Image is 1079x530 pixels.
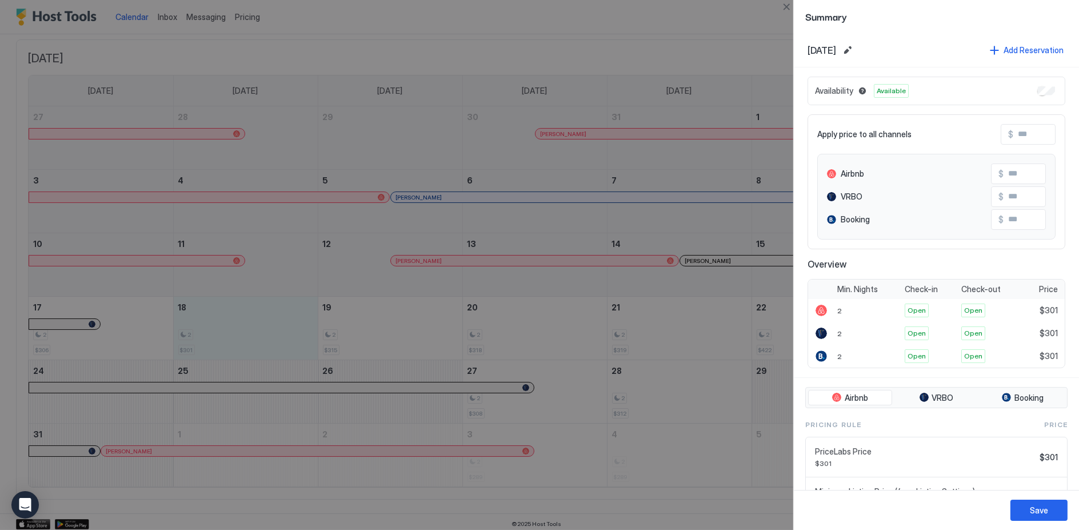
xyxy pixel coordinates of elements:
[964,351,982,361] span: Open
[837,306,842,315] span: 2
[808,390,892,406] button: Airbnb
[805,387,1068,409] div: tab-group
[908,328,926,338] span: Open
[815,459,1035,468] span: $301
[1014,393,1044,403] span: Booking
[808,45,836,56] span: [DATE]
[841,192,862,202] span: VRBO
[964,305,982,316] span: Open
[981,390,1065,406] button: Booking
[845,393,868,403] span: Airbnb
[998,192,1004,202] span: $
[1010,500,1068,521] button: Save
[964,328,982,338] span: Open
[905,284,938,294] span: Check-in
[877,86,906,96] span: Available
[908,351,926,361] span: Open
[805,420,861,430] span: Pricing Rule
[961,284,1001,294] span: Check-out
[837,352,842,361] span: 2
[837,329,842,338] span: 2
[1039,284,1058,294] span: Price
[932,393,954,403] span: VRBO
[817,129,912,140] span: Apply price to all channels
[856,84,869,98] button: Blocked dates override all pricing rules and remain unavailable until manually unblocked
[841,214,870,225] span: Booking
[841,43,854,57] button: Edit date range
[11,491,39,519] div: Open Intercom Messenger
[894,390,978,406] button: VRBO
[1040,305,1058,316] span: $301
[815,86,853,96] span: Availability
[805,9,1068,23] span: Summary
[998,214,1004,225] span: $
[1040,328,1058,338] span: $301
[1008,129,1013,140] span: $
[1004,44,1064,56] div: Add Reservation
[1040,351,1058,361] span: $301
[808,258,1065,270] span: Overview
[841,169,864,179] span: Airbnb
[988,42,1065,58] button: Add Reservation
[998,169,1004,179] span: $
[908,305,926,316] span: Open
[837,284,878,294] span: Min. Nights
[815,487,1035,497] span: Minimum Listing Price (from Listing Settings)
[1030,504,1048,516] div: Save
[815,447,1035,457] span: PriceLabs Price
[1044,420,1068,430] span: Price
[1040,452,1058,463] span: $301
